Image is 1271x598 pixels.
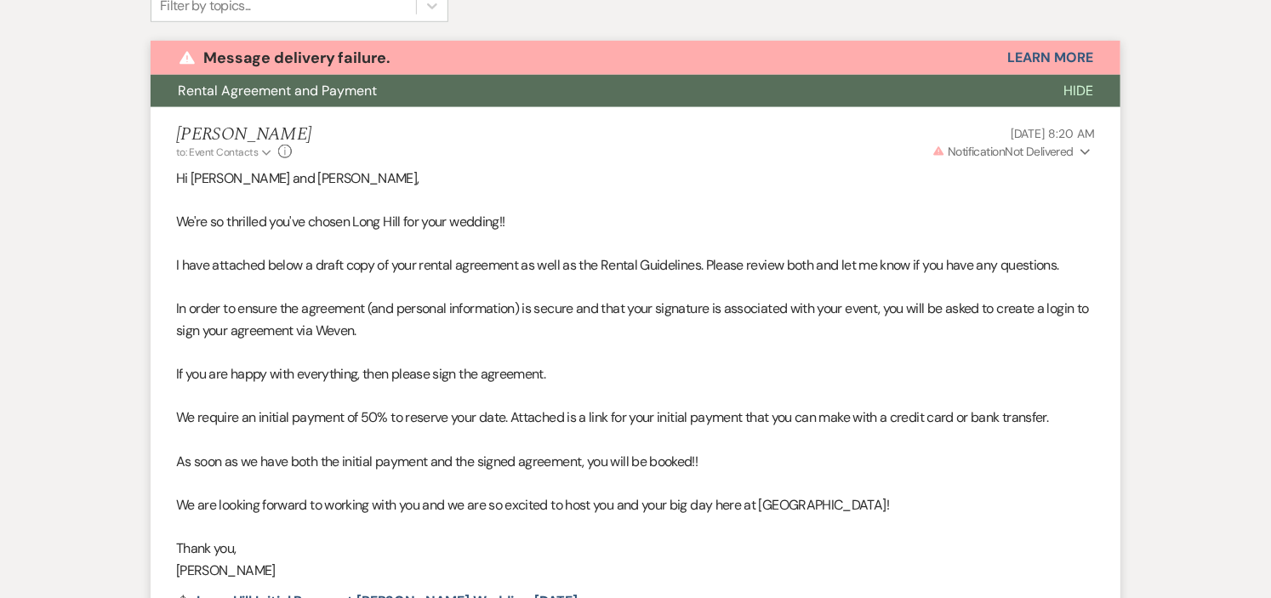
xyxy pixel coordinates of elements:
[176,538,1095,560] p: Thank you,
[203,45,390,71] p: Message delivery failure.
[178,82,377,100] span: Rental Agreement and Payment
[176,145,258,159] span: to: Event Contacts
[932,144,1074,159] span: Not Delivered
[176,560,1095,582] p: [PERSON_NAME]
[176,407,1095,429] p: We require an initial payment of 50% to reserve your date. Attached is a link for your initial pa...
[176,254,1095,276] p: I have attached below a draft copy of your rental agreement as well as the Rental Guidelines. Ple...
[176,211,1095,233] p: We're so thrilled you've chosen Long Hill for your wedding!!
[948,144,1005,159] span: Notification
[176,124,311,145] h5: [PERSON_NAME]
[176,145,274,160] button: to: Event Contacts
[176,168,1095,190] p: Hi [PERSON_NAME] and [PERSON_NAME],
[1008,51,1093,65] button: Learn More
[1036,75,1120,107] button: Hide
[1011,126,1095,141] span: [DATE] 8:20 AM
[176,451,1095,473] p: As soon as we have both the initial payment and the signed agreement, you will be booked!!
[176,494,1095,516] p: We are looking forward to working with you and we are so excited to host you and your big day her...
[930,143,1095,161] button: NotificationNot Delivered
[1063,82,1093,100] span: Hide
[151,75,1036,107] button: Rental Agreement and Payment
[176,363,1095,385] p: If you are happy with everything, then please sign the agreement.
[176,298,1095,341] p: In order to ensure the agreement (and personal information) is secure and that your signature is ...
